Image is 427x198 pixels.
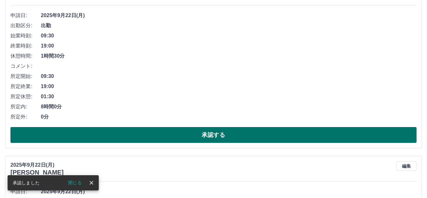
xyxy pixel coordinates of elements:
span: 2025年9月22日(月) [41,12,417,19]
span: 所定休憩: [10,93,41,100]
span: 休憩時間: [10,52,41,60]
span: 出勤 [41,22,417,29]
span: 8時間0分 [41,103,417,111]
span: 09:30 [41,32,417,40]
span: 01:30 [41,93,417,100]
span: 所定外: [10,113,41,121]
span: 0分 [41,113,417,121]
h3: [PERSON_NAME] [10,169,64,176]
span: 2025年9月22日(月) [41,188,417,195]
span: 所定開始: [10,73,41,80]
span: 出勤区分: [10,22,41,29]
span: 09:30 [41,73,417,80]
span: 申請日: [10,12,41,19]
span: 所定内: [10,103,41,111]
p: 2025年9月22日(月) [10,161,64,169]
button: close [87,178,96,188]
span: 申請日: [10,188,41,195]
span: 所定終業: [10,83,41,90]
span: 終業時刻: [10,42,41,50]
button: 承認する [10,127,417,143]
span: 19:00 [41,42,417,50]
button: 閉じる [63,178,87,188]
span: 始業時刻: [10,32,41,40]
span: 1時間30分 [41,52,417,60]
span: 19:00 [41,83,417,90]
div: 承認しました [13,177,40,188]
span: コメント: [10,62,41,70]
button: 編集 [396,161,417,171]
